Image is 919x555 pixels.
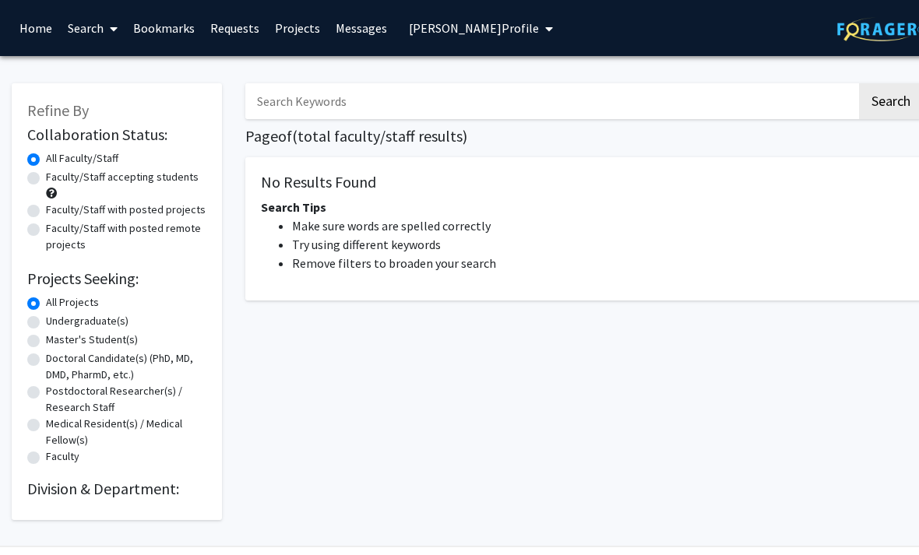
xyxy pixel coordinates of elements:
li: Make sure words are spelled correctly [292,216,907,235]
label: Faculty [46,448,79,465]
label: All Projects [46,294,99,311]
h2: Collaboration Status: [27,125,206,144]
a: Messages [328,1,395,55]
h5: No Results Found [261,173,907,191]
input: Search Keywords [245,83,857,119]
span: Search Tips [261,199,326,215]
label: Doctoral Candidate(s) (PhD, MD, DMD, PharmD, etc.) [46,350,206,383]
a: Bookmarks [125,1,202,55]
a: Home [12,1,60,55]
a: Search [60,1,125,55]
label: Postdoctoral Researcher(s) / Research Staff [46,383,206,416]
span: [PERSON_NAME] Profile [409,20,539,36]
span: Refine By [27,100,89,120]
label: Undergraduate(s) [46,313,129,329]
label: Faculty/Staff accepting students [46,169,199,185]
label: Faculty/Staff with posted remote projects [46,220,206,253]
label: Master's Student(s) [46,332,138,348]
li: Remove filters to broaden your search [292,254,907,272]
label: Medical Resident(s) / Medical Fellow(s) [46,416,206,448]
h2: Projects Seeking: [27,269,206,288]
label: All Faculty/Staff [46,150,118,167]
a: Requests [202,1,267,55]
a: Projects [267,1,328,55]
li: Try using different keywords [292,235,907,254]
h2: Division & Department: [27,479,206,498]
label: Faculty/Staff with posted projects [46,202,206,218]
